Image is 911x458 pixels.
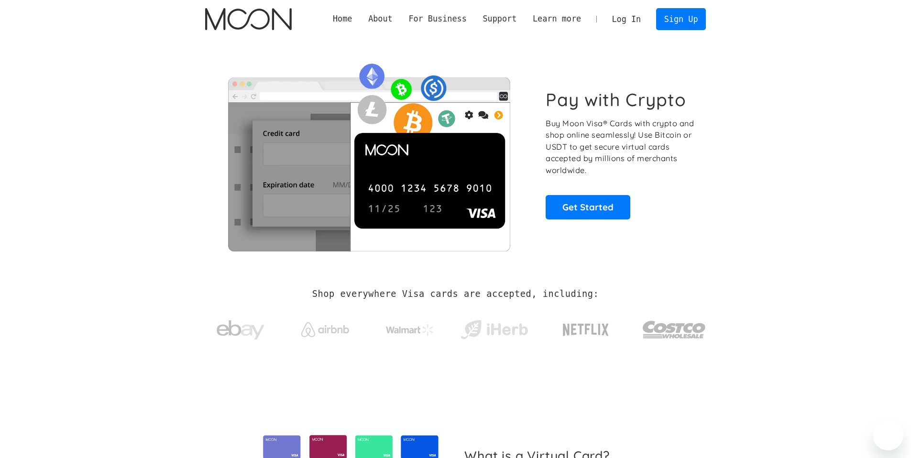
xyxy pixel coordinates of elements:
[386,324,434,336] img: Walmart
[360,13,400,25] div: About
[301,322,349,337] img: Airbnb
[401,13,475,25] div: For Business
[873,420,903,450] iframe: Button to launch messaging window
[289,313,361,342] a: Airbnb
[205,8,292,30] img: Moon Logo
[312,289,599,299] h2: Shop everywhere Visa cards are accepted, including:
[546,118,695,176] p: Buy Moon Visa® Cards with crypto and shop online seamlessly! Use Bitcoin or USDT to get secure vi...
[368,13,393,25] div: About
[459,317,530,342] img: iHerb
[533,13,581,25] div: Learn more
[374,315,445,340] a: Walmart
[217,315,264,345] img: ebay
[475,13,525,25] div: Support
[408,13,466,25] div: For Business
[205,8,292,30] a: home
[642,302,706,352] a: Costco
[543,308,629,347] a: Netflix
[205,305,276,350] a: ebay
[642,312,706,348] img: Costco
[325,13,360,25] a: Home
[205,57,533,251] img: Moon Cards let you spend your crypto anywhere Visa is accepted.
[604,9,649,30] a: Log In
[525,13,589,25] div: Learn more
[546,89,686,110] h1: Pay with Crypto
[562,318,610,342] img: Netflix
[546,195,630,219] a: Get Started
[459,308,530,347] a: iHerb
[656,8,706,30] a: Sign Up
[483,13,516,25] div: Support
